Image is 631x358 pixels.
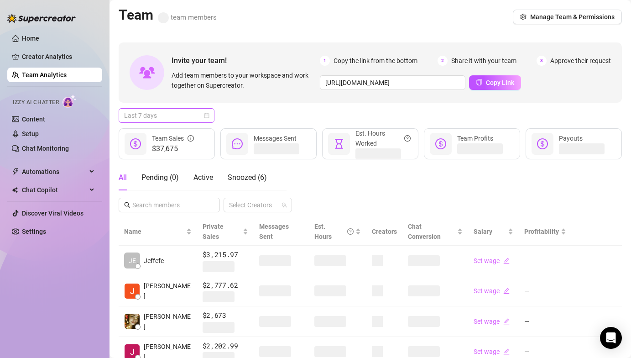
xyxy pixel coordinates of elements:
span: Copy Link [486,79,514,86]
span: [PERSON_NAME] [144,311,192,332]
span: thunderbolt [12,168,19,175]
span: 1 [320,56,330,66]
img: Josua Escabarte [125,284,140,299]
span: $2,202.99 [203,341,248,352]
a: Setup [22,130,39,137]
span: Profitability [524,228,559,235]
span: message [232,138,243,149]
span: Chat Conversion [408,223,441,240]
th: Name [119,218,197,246]
span: 3 [537,56,547,66]
span: Approve their request [550,56,611,66]
span: $2,673 [203,310,248,321]
a: Home [22,35,39,42]
span: Copy the link from the bottom [334,56,417,66]
span: Automations [22,164,87,179]
span: Payouts [559,135,583,142]
span: Share it with your team [451,56,516,66]
a: Content [22,116,45,123]
span: search [124,202,130,208]
img: Chat Copilot [12,187,18,193]
a: Team Analytics [22,71,67,79]
span: Manage Team & Permissions [530,13,615,21]
img: logo-BBDzfeDw.svg [7,14,76,23]
span: Messages Sent [254,135,297,142]
span: Last 7 days [124,109,209,122]
span: Private Sales [203,223,224,240]
div: Est. Hours [314,221,354,242]
span: 2 [438,56,448,66]
img: deia jane boise… [125,314,140,329]
span: Add team members to your workspace and work together on Supercreator. [172,70,316,90]
a: Chat Monitoring [22,145,69,152]
span: Messages Sent [259,223,289,240]
a: Creator Analytics [22,49,95,64]
span: dollar-circle [435,138,446,149]
span: copy [476,79,482,85]
span: JE [129,256,136,266]
span: calendar [204,113,209,118]
td: — [519,246,572,276]
div: Open Intercom Messenger [600,327,622,349]
span: team [282,202,287,208]
a: Set wageedit [474,318,510,325]
span: dollar-circle [537,138,548,149]
button: Manage Team & Permissions [513,10,622,24]
span: edit [503,348,510,355]
td: — [519,276,572,307]
input: Search members [132,200,207,210]
span: edit [503,288,510,294]
span: Snoozed ( 6 ) [228,173,267,182]
a: Set wageedit [474,287,510,295]
a: Set wageedit [474,257,510,264]
span: Jeffefe [144,256,164,266]
span: Team Profits [457,135,493,142]
span: Invite your team! [172,55,320,66]
span: Izzy AI Chatter [13,98,59,107]
span: $2,777.62 [203,280,248,291]
div: Est. Hours Worked [355,128,411,148]
span: question-circle [347,221,354,242]
td: — [519,306,572,337]
span: question-circle [404,128,411,148]
span: Name [124,226,184,237]
h2: Team [119,6,217,24]
button: Copy Link [469,75,521,90]
img: AI Chatter [63,95,77,108]
a: Set wageedit [474,348,510,355]
span: Salary [474,228,492,235]
span: $3,215.97 [203,249,248,260]
th: Creators [366,218,402,246]
span: setting [520,14,527,20]
span: [PERSON_NAME] [144,281,192,301]
span: edit [503,318,510,325]
span: Chat Copilot [22,183,87,197]
a: Discover Viral Videos [22,210,83,217]
span: edit [503,258,510,264]
span: hourglass [334,138,344,149]
a: Settings [22,228,46,235]
span: team members [158,13,217,21]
